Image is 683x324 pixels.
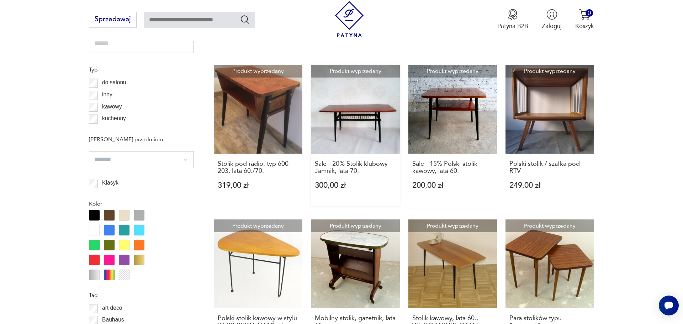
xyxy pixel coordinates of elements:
[89,17,137,23] a: Sprzedawaj
[507,9,518,20] img: Ikona medalu
[311,65,399,206] a: Produkt wyprzedanySale - 20% Stolik klubowy Jamnik, lata 70.Sale - 20% Stolik klubowy Jamnik, lat...
[102,78,126,87] p: do salonu
[218,182,299,189] p: 319,00 zł
[412,160,493,175] h3: Sale - 15% Polski stolik kawowy, lata 60.
[586,9,593,17] div: 0
[102,303,122,313] p: art deco
[89,65,194,74] p: Typ
[505,65,594,206] a: Produkt wyprzedanyPolski stolik / szafka pod RTVPolski stolik / szafka pod RTV249,00 zł
[575,9,594,30] button: 0Koszyk
[89,12,137,27] button: Sprzedawaj
[497,22,528,30] p: Patyna B2B
[315,160,396,175] h3: Sale - 20% Stolik klubowy Jamnik, lata 70.
[497,9,528,30] a: Ikona medaluPatyna B2B
[102,102,122,111] p: kawowy
[659,296,679,315] iframe: Smartsupp widget button
[579,9,590,20] img: Ikona koszyka
[542,9,562,30] button: Zaloguj
[218,160,299,175] h3: Stolik pod radio, typ 600-203, lata 60./70.
[509,182,591,189] p: 249,00 zł
[332,1,367,37] img: Patyna - sklep z meblami i dekoracjami vintage
[546,9,557,20] img: Ikonka użytkownika
[412,182,493,189] p: 200,00 zł
[214,65,302,206] a: Produkt wyprzedanyStolik pod radio, typ 600-203, lata 60./70.Stolik pod radio, typ 600-203, lata ...
[89,199,194,208] p: Kolor
[542,22,562,30] p: Zaloguj
[315,182,396,189] p: 300,00 zł
[89,291,194,300] p: Tag
[575,22,594,30] p: Koszyk
[102,90,112,99] p: inny
[497,9,528,30] button: Patyna B2B
[240,14,250,25] button: Szukaj
[89,135,194,144] p: [PERSON_NAME] przedmiotu
[102,114,126,123] p: kuchenny
[102,178,118,187] p: Klasyk
[509,160,591,175] h3: Polski stolik / szafka pod RTV
[408,65,497,206] a: Produkt wyprzedanySale - 15% Polski stolik kawowy, lata 60.Sale - 15% Polski stolik kawowy, lata ...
